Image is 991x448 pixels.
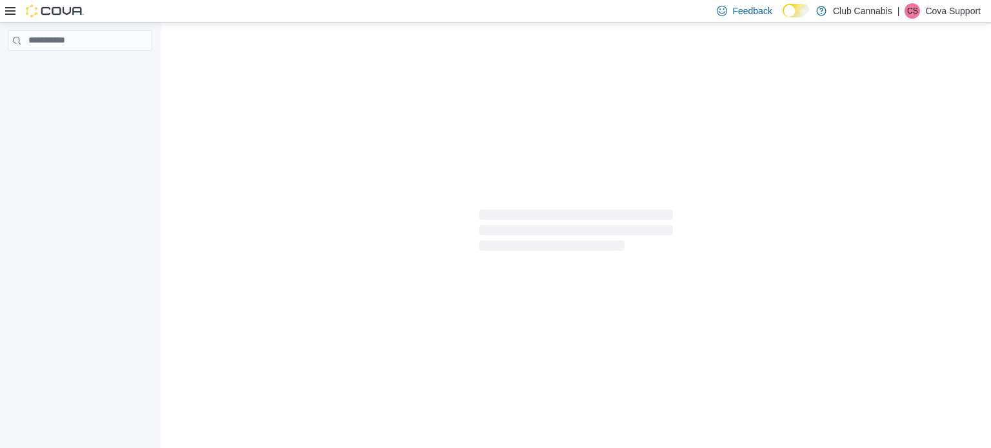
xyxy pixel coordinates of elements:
span: Feedback [732,5,772,17]
p: Club Cannabis [833,3,892,19]
nav: Complex example [8,54,152,84]
input: Dark Mode [783,4,810,17]
span: Dark Mode [783,17,783,18]
span: CS [907,3,918,19]
p: | [897,3,900,19]
span: Loading [479,212,673,253]
div: Cova Support [905,3,920,19]
img: Cova [26,5,84,17]
p: Cova Support [925,3,981,19]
